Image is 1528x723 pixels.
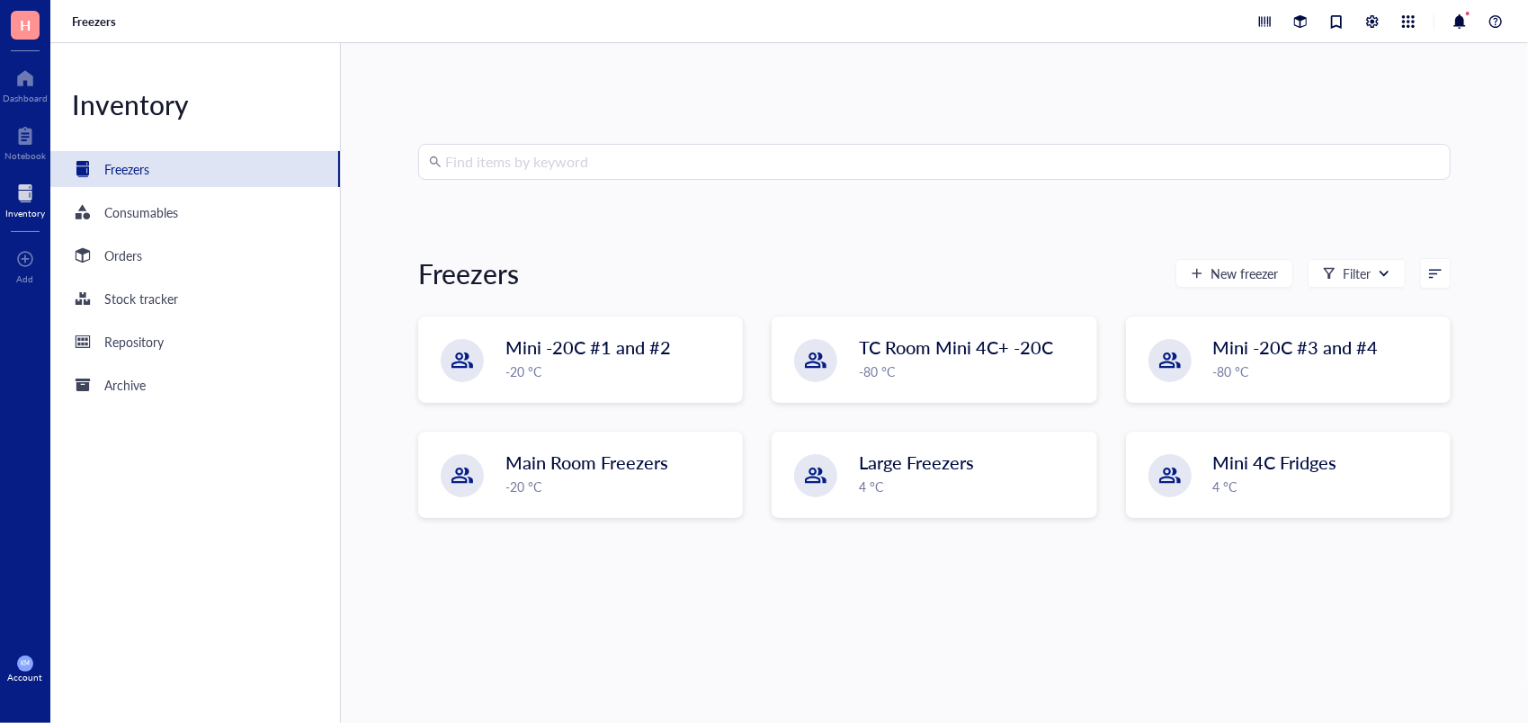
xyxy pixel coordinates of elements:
[5,179,45,219] a: Inventory
[104,159,149,179] div: Freezers
[50,324,340,360] a: Repository
[3,64,48,103] a: Dashboard
[4,150,46,161] div: Notebook
[859,361,1085,381] div: -80 °C
[50,237,340,273] a: Orders
[104,375,146,395] div: Archive
[20,13,31,36] span: H
[5,208,45,219] div: Inventory
[859,450,974,475] span: Large Freezers
[1343,263,1371,283] div: Filter
[72,13,120,30] a: Freezers
[104,245,142,265] div: Orders
[505,335,671,360] span: Mini -20C #1 and #2
[4,121,46,161] a: Notebook
[17,273,34,284] div: Add
[1175,259,1293,288] button: New freezer
[50,367,340,403] a: Archive
[104,202,178,222] div: Consumables
[1211,266,1278,281] span: New freezer
[1213,477,1439,496] div: 4 °C
[21,660,30,667] span: KM
[1213,335,1379,360] span: Mini -20C #3 and #4
[505,477,731,496] div: -20 °C
[50,86,340,122] div: Inventory
[3,93,48,103] div: Dashboard
[104,332,164,352] div: Repository
[8,672,43,683] div: Account
[50,151,340,187] a: Freezers
[50,194,340,230] a: Consumables
[418,255,519,291] div: Freezers
[505,361,731,381] div: -20 °C
[1213,450,1337,475] span: Mini 4C Fridges
[1213,361,1439,381] div: -80 °C
[505,450,668,475] span: Main Room Freezers
[859,335,1053,360] span: TC Room Mini 4C+ -20C
[859,477,1085,496] div: 4 °C
[50,281,340,317] a: Stock tracker
[104,289,178,308] div: Stock tracker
